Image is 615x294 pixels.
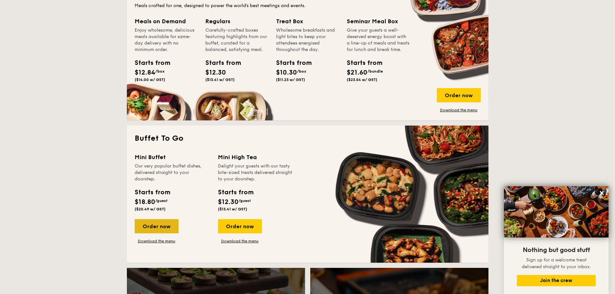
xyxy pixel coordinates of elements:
[205,27,268,53] div: Carefully-crafted boxes featuring highlights from our buffet, curated for a balanced, satisfying ...
[347,58,376,68] div: Starts from
[218,238,262,244] a: Download the menu
[597,188,607,198] button: Close
[205,69,226,76] span: $12.30
[276,17,339,26] div: Treat Box
[218,163,293,182] div: Delight your guests with our tasty bite-sized treats delivered straight to your doorstep.
[276,77,305,82] span: ($11.23 w/ GST)
[504,186,609,238] img: DSC07876-Edit02-Large.jpeg
[218,207,247,211] span: ($13.41 w/ GST)
[135,163,210,182] div: Our very popular buffet dishes, delivered straight to your doorstep.
[523,246,590,254] span: Nothing but good stuff
[347,69,367,76] span: $21.60
[135,17,198,26] div: Meals on Demand
[218,198,239,206] span: $12.30
[347,27,410,53] div: Give your guests a well-deserved energy boost with a line-up of meals and treats for lunch and br...
[205,17,268,26] div: Regulars
[135,188,170,197] div: Starts from
[347,17,410,26] div: Seminar Meal Box
[155,69,165,74] span: /box
[135,238,179,244] a: Download the menu
[135,153,210,162] div: Mini Buffet
[276,27,339,53] div: Wholesome breakfasts and light bites to keep your attendees energised throughout the day.
[155,198,168,203] span: /guest
[135,198,155,206] span: $18.80
[205,58,234,68] div: Starts from
[367,69,383,74] span: /bundle
[135,58,164,68] div: Starts from
[239,198,251,203] span: /guest
[135,69,155,76] span: $12.84
[522,257,591,269] span: Sign up for a welcome treat delivered straight to your inbox.
[347,77,377,82] span: ($23.54 w/ GST)
[135,219,179,233] div: Order now
[297,69,306,74] span: /box
[205,77,235,82] span: ($13.41 w/ GST)
[218,153,293,162] div: Mini High Tea
[135,3,481,9] div: Meals crafted for one, designed to power the world's best meetings and events.
[218,188,253,197] div: Starts from
[135,133,481,144] h2: Buffet To Go
[517,275,596,286] button: Join the crew
[437,107,481,113] a: Download the menu
[276,58,305,68] div: Starts from
[135,207,166,211] span: ($20.49 w/ GST)
[218,219,262,233] div: Order now
[135,27,198,53] div: Enjoy wholesome, delicious meals available for same-day delivery with no minimum order.
[276,69,297,76] span: $10.30
[437,88,481,102] div: Order now
[135,77,165,82] span: ($14.00 w/ GST)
